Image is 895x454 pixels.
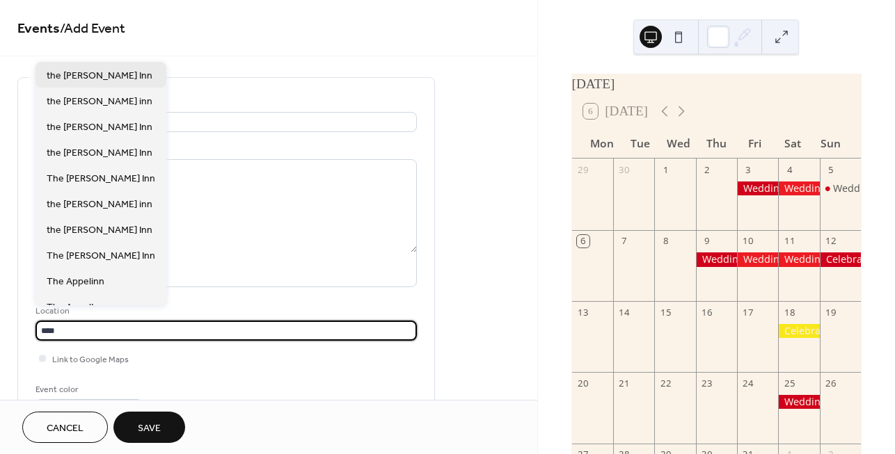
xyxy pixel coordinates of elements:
[778,181,819,195] div: Wedding
[783,235,795,248] div: 11
[583,129,621,159] div: Mon
[820,252,861,266] div: Celebration
[618,306,631,318] div: 14
[833,181,875,195] div: Wedding
[659,235,672,248] div: 8
[47,223,152,238] span: the [PERSON_NAME] Inn
[572,74,861,95] div: [DATE]
[778,395,819,409] div: Wedding
[701,163,713,176] div: 2
[696,252,737,266] div: Wedding
[577,378,589,390] div: 20
[659,129,697,159] div: Wed
[783,378,795,390] div: 25
[697,129,736,159] div: Thu
[825,163,837,176] div: 5
[701,235,713,248] div: 9
[47,120,152,135] span: the [PERSON_NAME] Inn
[52,352,129,367] span: Link to Google Maps
[742,306,754,318] div: 17
[577,163,589,176] div: 29
[47,249,155,264] span: The [PERSON_NAME] Inn
[618,378,631,390] div: 21
[47,197,152,212] span: the [PERSON_NAME] inn
[577,306,589,318] div: 13
[113,412,185,443] button: Save
[47,95,152,109] span: the [PERSON_NAME] inn
[820,181,861,195] div: Wedding
[736,129,774,159] div: Fri
[60,15,125,42] span: / Add Event
[22,412,108,443] button: Cancel
[17,15,60,42] a: Events
[825,378,837,390] div: 26
[47,300,104,315] span: The AppelInn
[825,235,837,248] div: 12
[621,129,659,159] div: Tue
[659,163,672,176] div: 1
[737,181,778,195] div: Wedding
[35,382,140,397] div: Event color
[35,304,414,318] div: Location
[783,306,795,318] div: 18
[778,252,819,266] div: Wedding
[825,306,837,318] div: 19
[47,69,152,83] span: the [PERSON_NAME] Inn
[742,163,754,176] div: 3
[742,235,754,248] div: 10
[35,95,414,110] div: Title
[35,143,414,157] div: Description
[701,378,713,390] div: 23
[701,306,713,318] div: 16
[47,146,152,161] span: the [PERSON_NAME] Inn
[737,252,778,266] div: Wedding
[773,129,811,159] div: Sat
[618,163,631,176] div: 30
[577,235,589,248] div: 6
[138,421,161,436] span: Save
[811,129,850,159] div: Sun
[47,172,155,186] span: The [PERSON_NAME] Inn
[783,163,795,176] div: 4
[659,306,672,318] div: 15
[659,378,672,390] div: 22
[742,378,754,390] div: 24
[618,235,631,248] div: 7
[778,324,819,338] div: Celebration
[47,275,104,289] span: The Appelinn
[47,421,84,436] span: Cancel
